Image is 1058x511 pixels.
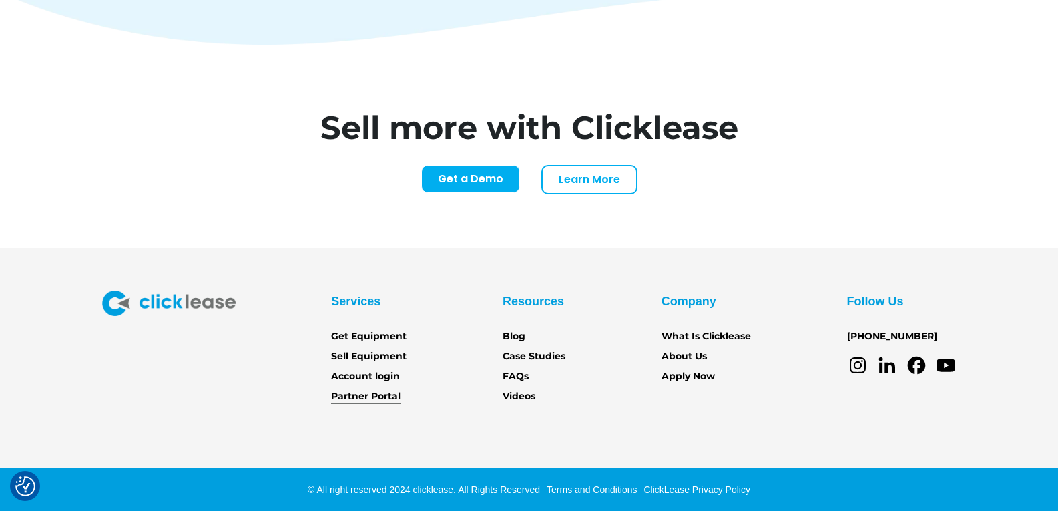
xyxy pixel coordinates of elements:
[503,329,525,344] a: Blog
[543,484,637,495] a: Terms and Conditions
[662,349,707,364] a: About Us
[847,291,904,312] div: Follow Us
[308,483,540,496] div: © All right reserved 2024 clicklease. All Rights Reserved
[15,476,35,496] button: Consent Preferences
[503,369,529,384] a: FAQs
[15,476,35,496] img: Revisit consent button
[847,329,937,344] a: [PHONE_NUMBER]
[102,291,236,316] img: Clicklease logo
[662,291,716,312] div: Company
[331,329,407,344] a: Get Equipment
[331,389,401,404] a: Partner Portal
[331,349,407,364] a: Sell Equipment
[503,291,564,312] div: Resources
[273,112,786,144] h1: Sell more with Clicklease
[421,165,520,193] a: Get a Demo
[662,329,751,344] a: What Is Clicklease
[503,349,565,364] a: Case Studies
[503,389,535,404] a: Videos
[662,369,715,384] a: Apply Now
[331,291,380,312] div: Services
[541,165,637,194] a: Learn More
[331,369,400,384] a: Account login
[640,484,750,495] a: ClickLease Privacy Policy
